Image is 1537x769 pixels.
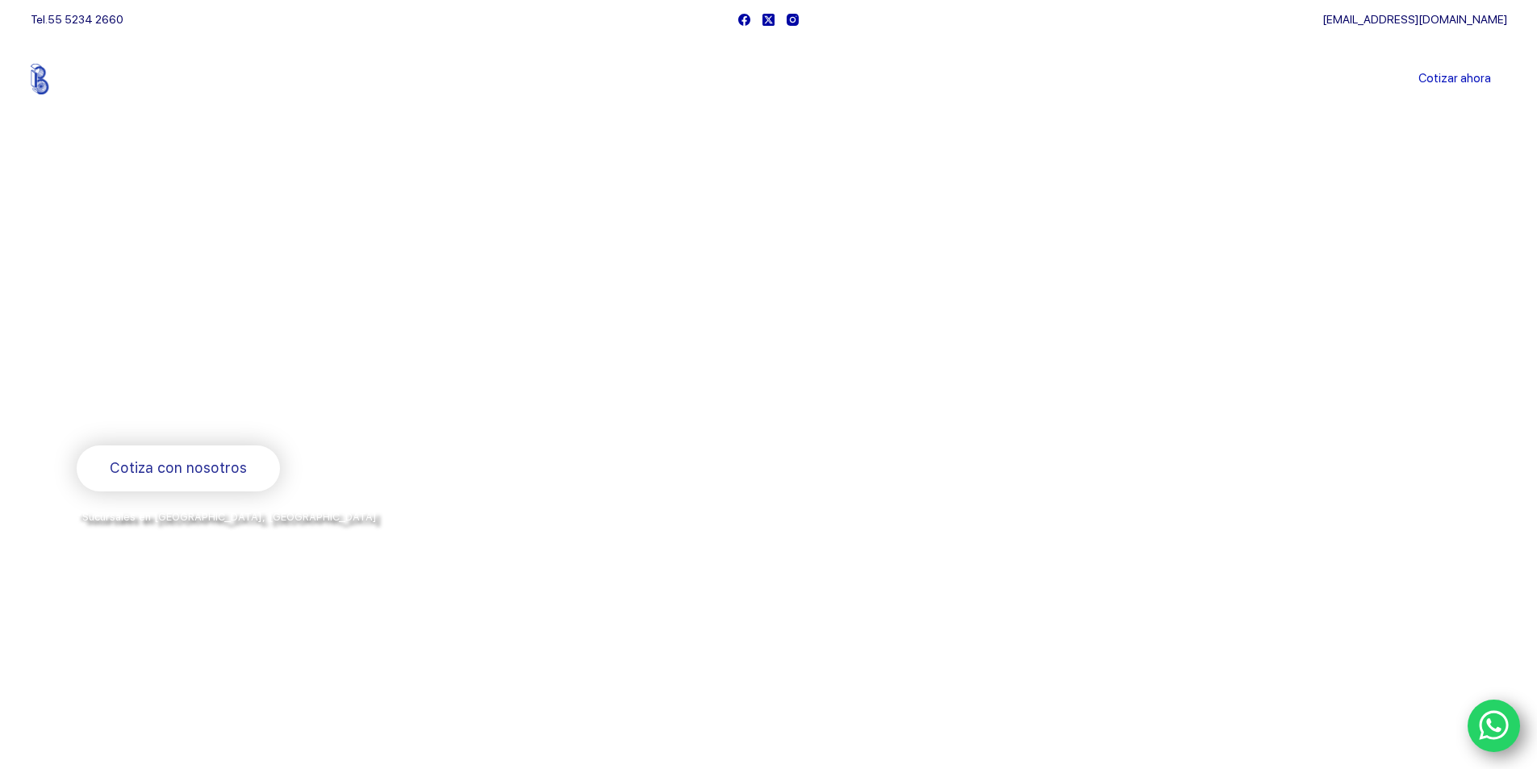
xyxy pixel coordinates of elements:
[77,240,283,261] span: Bienvenido a Balerytodo®
[578,39,959,119] nav: Menu Principal
[110,457,247,480] span: Cotiza con nosotros
[77,403,395,424] span: Rodamientos y refacciones industriales
[1468,700,1521,753] a: WhatsApp
[77,275,659,387] span: Somos los doctores de la industria
[1402,63,1507,95] a: Cotizar ahora
[77,511,377,523] span: *Sucursales en [GEOGRAPHIC_DATA], [GEOGRAPHIC_DATA]
[31,13,123,26] span: Tel.
[77,529,467,541] span: y envíos a todo [GEOGRAPHIC_DATA] por la paquetería de su preferencia
[77,445,280,491] a: Cotiza con nosotros
[738,14,750,26] a: Facebook
[762,14,775,26] a: X (Twitter)
[48,13,123,26] a: 55 5234 2660
[1322,13,1507,26] a: [EMAIL_ADDRESS][DOMAIN_NAME]
[787,14,799,26] a: Instagram
[31,64,132,94] img: Balerytodo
